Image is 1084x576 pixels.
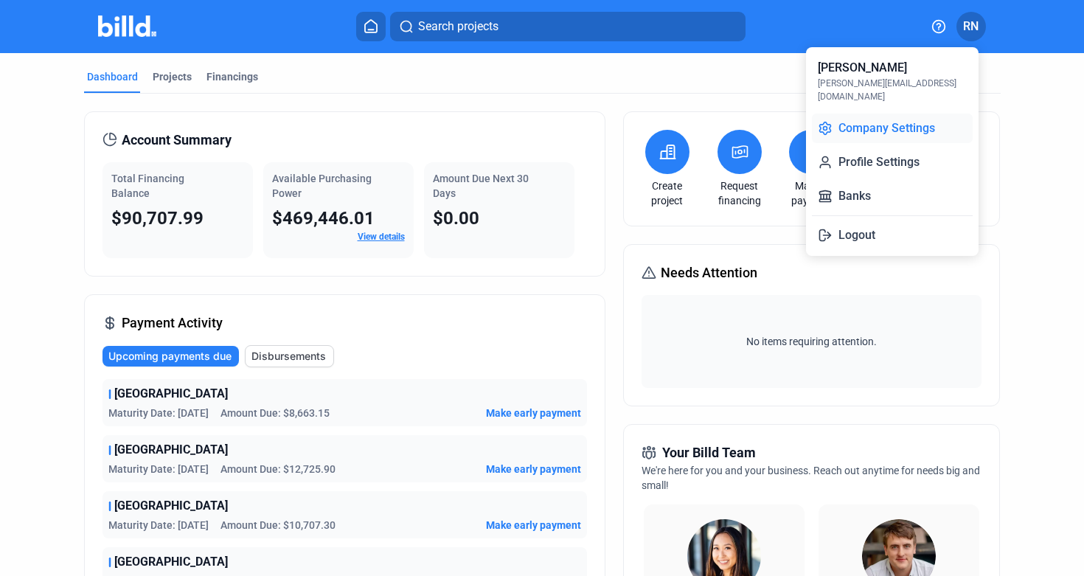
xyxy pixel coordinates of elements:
[818,59,907,77] div: [PERSON_NAME]
[812,181,973,211] button: Banks
[812,148,973,177] button: Profile Settings
[812,221,973,250] button: Logout
[812,114,973,143] button: Company Settings
[818,77,967,103] div: [PERSON_NAME][EMAIL_ADDRESS][DOMAIN_NAME]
